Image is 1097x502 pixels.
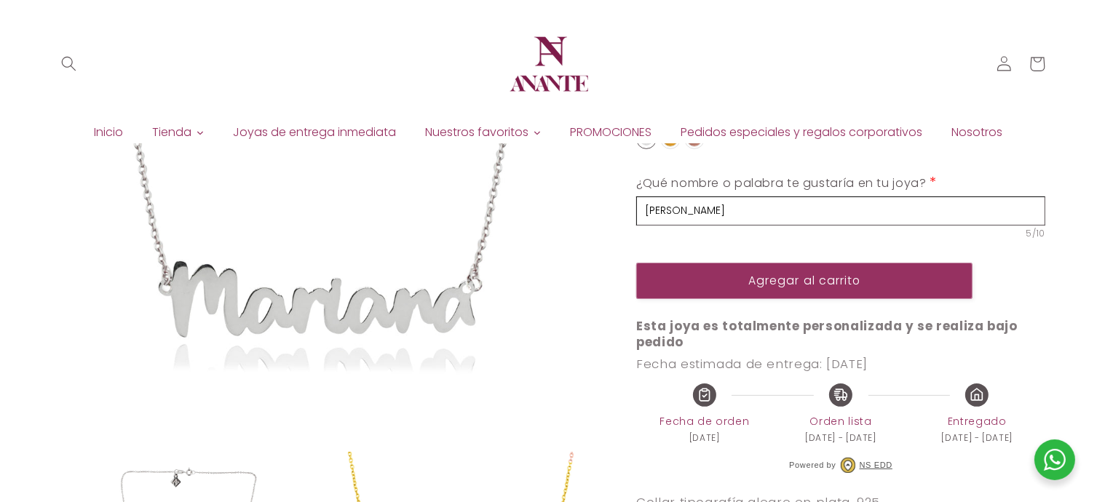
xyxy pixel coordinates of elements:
span: Pedidos especiales y regalos corporativos [681,124,923,140]
a: Anante Joyería | Diseño en plata y oro [499,15,598,113]
label: ¿Qué nombre o palabra te gustaría en tu joya? [636,170,944,196]
span: [DATE] - [DATE] [942,430,1013,446]
span: Orden lista [772,413,908,430]
button: Agregar al carrito [636,263,973,298]
span: 5/10 [636,226,1045,241]
a: Inicio [80,121,138,143]
span: Powered by [789,458,836,472]
span: Tienda [153,124,192,140]
a: Nuestros favoritos [411,121,556,143]
a: Joyas de entrega inmediata [219,121,411,143]
span: PROMOCIONES [571,124,652,140]
span: [DATE] - [DATE] [805,430,876,446]
span: Joyas de entrega inmediata [234,124,397,140]
input: Máximo 10 letras [636,196,1045,226]
a: NS EDD [860,458,892,472]
span: Nosotros [952,124,1003,140]
a: Tienda [138,121,219,143]
summary: Búsqueda [52,47,85,81]
span: Fecha de orden [636,413,772,430]
img: NS EDD Logo [841,458,855,473]
span: Inicio [95,124,124,140]
a: Nosotros [938,121,1018,143]
strong: Esta joya es totalmente personalizada y se realiza bajo pedido [636,317,1021,351]
span: Entregado [909,413,1045,430]
a: PROMOCIONES [556,121,667,143]
a: Pedidos especiales y regalos corporativos [667,121,938,143]
span: [DATE] [689,430,720,446]
p: Fecha estimada de entrega: [DATE] [636,356,1045,372]
span: Nuestros favoritos [426,124,529,140]
img: Anante Joyería | Diseño en plata y oro [505,20,593,108]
